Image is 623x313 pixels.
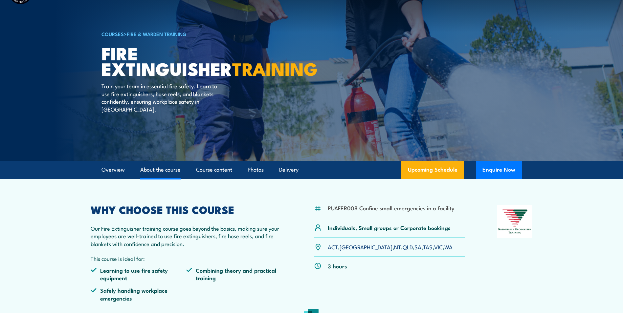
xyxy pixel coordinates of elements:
p: 3 hours [328,262,347,270]
a: [GEOGRAPHIC_DATA] [340,243,392,251]
a: VIC [434,243,443,251]
a: Fire & Warden Training [127,30,187,37]
a: SA [414,243,421,251]
li: Safely handling workplace emergencies [91,286,187,302]
h6: > [101,30,264,38]
p: This course is ideal for: [91,255,282,262]
img: Nationally Recognised Training logo. [497,205,533,238]
h2: WHY CHOOSE THIS COURSE [91,205,282,214]
a: ACT [328,243,338,251]
p: , , , , , , , [328,243,453,251]
a: TAS [423,243,433,251]
p: Individuals, Small groups or Corporate bookings [328,224,451,231]
a: Course content [196,161,232,178]
a: Upcoming Schedule [401,161,464,179]
a: QLD [403,243,413,251]
a: COURSES [101,30,124,37]
a: Photos [248,161,264,178]
a: Delivery [279,161,299,178]
li: Combining theory and practical training [186,266,282,282]
strong: TRAINING [232,54,318,82]
a: Overview [101,161,125,178]
p: Our Fire Extinguisher training course goes beyond the basics, making sure your employees are well... [91,224,282,247]
a: About the course [140,161,181,178]
li: Learning to use fire safety equipment [91,266,187,282]
button: Enquire Now [476,161,522,179]
p: Train your team in essential fire safety. Learn to use fire extinguishers, hose reels, and blanke... [101,82,221,113]
li: PUAFER008 Confine small emergencies in a facility [328,204,455,212]
a: WA [444,243,453,251]
a: NT [394,243,401,251]
h1: Fire Extinguisher [101,45,264,76]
